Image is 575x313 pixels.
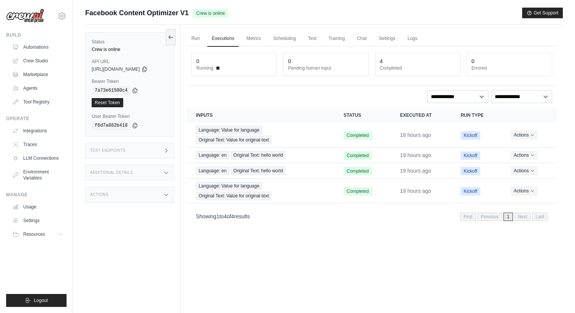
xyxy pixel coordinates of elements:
a: Settings [9,214,67,227]
a: View execution details for Language [196,126,325,144]
span: Kickoff [461,187,480,195]
h3: Additional Details [90,170,133,175]
button: Actions for execution [511,151,538,160]
span: Language: en [196,151,229,159]
a: Scheduling [269,31,300,47]
a: View execution details for Language [196,167,325,175]
th: Status [335,108,391,123]
th: Run Type [451,108,502,123]
img: Logo [6,9,44,23]
button: Logout [6,294,67,307]
span: Resources [23,231,45,237]
a: Tool Registry [9,96,67,108]
span: 1 [216,213,219,219]
section: Crew executions table [187,108,557,226]
label: User Bearer Token [92,113,168,119]
nav: Pagination [187,207,557,226]
a: Chat [353,31,371,47]
span: Language: Value for language [196,126,262,134]
a: Integrations [9,125,67,137]
th: Executed at [391,108,451,123]
button: Resources [9,228,67,240]
span: Original Text: hello world [231,151,286,159]
span: Facebook Content Optimizer V1 [85,8,189,18]
span: Language: Value for language [196,182,262,190]
button: Get Support [522,8,563,18]
span: 4 [231,213,234,219]
span: Language: en [196,167,229,175]
div: Crew is online [92,46,168,52]
span: Completed [344,167,372,175]
button: Actions for execution [511,130,538,140]
div: 0 [288,57,291,65]
span: Last [532,213,548,221]
label: Status [92,39,168,45]
a: Automations [9,41,67,53]
dt: Pending human input [288,65,364,71]
a: Reset Token [92,98,123,107]
span: Completed [344,187,372,195]
nav: Pagination [460,213,548,221]
a: Traces [9,138,67,151]
time: August 23, 2025 at 17:28 PDT [400,132,431,138]
span: Crew is online [193,9,228,17]
time: August 23, 2025 at 17:07 PDT [400,168,431,174]
a: LLM Connections [9,152,67,164]
div: Operate [6,116,67,122]
h3: Actions [90,192,108,197]
a: Logs [403,31,422,47]
a: View execution details for Language [196,151,325,159]
span: Running [196,65,213,71]
span: 4 [224,213,227,219]
span: Completed [344,131,372,140]
span: First [460,213,476,221]
time: August 23, 2025 at 17:13 PDT [400,152,431,158]
div: 0 [472,57,475,65]
a: Run [187,31,204,47]
h3: Test Endpoints [90,148,126,153]
a: Settings [374,31,400,47]
div: 0 [196,57,199,65]
th: Inputs [187,108,334,123]
label: API URL [92,59,168,65]
dt: Completed [380,65,456,71]
button: Actions for execution [511,166,538,175]
span: [URL][DOMAIN_NAME] [92,66,140,72]
span: Next [515,213,531,221]
code: 7a73e61580c4 [92,86,130,95]
div: Manage [6,192,67,198]
span: 1 [504,213,513,221]
span: Logout [34,297,48,303]
a: Usage [9,201,67,213]
dt: Errored [472,65,547,71]
span: Kickoff [461,151,480,160]
span: Original Text: Value for original text [196,192,272,200]
a: Marketplace [9,68,67,81]
div: 4 [380,57,383,65]
iframe: Chat Widget [537,276,575,313]
a: Metrics [242,31,266,47]
p: Showing to of results [196,213,250,220]
a: Executions [207,31,239,47]
a: Agents [9,82,67,94]
span: Original Text: hello world [231,167,286,175]
button: Actions for execution [511,186,538,195]
span: Kickoff [461,167,480,175]
span: Previous [477,213,502,221]
a: Training [324,31,349,47]
code: f6d7a882b418 [92,121,130,130]
a: Environment Variables [9,166,67,184]
span: Original Text: Value for original text [196,136,272,144]
span: Completed [344,151,372,160]
a: Test [303,31,321,47]
label: Bearer Token [92,78,168,84]
div: Build [6,32,67,38]
time: August 23, 2025 at 17:02 PDT [400,188,431,194]
span: Kickoff [461,131,480,140]
a: Crew Studio [9,55,67,67]
a: View execution details for Language [196,182,325,200]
